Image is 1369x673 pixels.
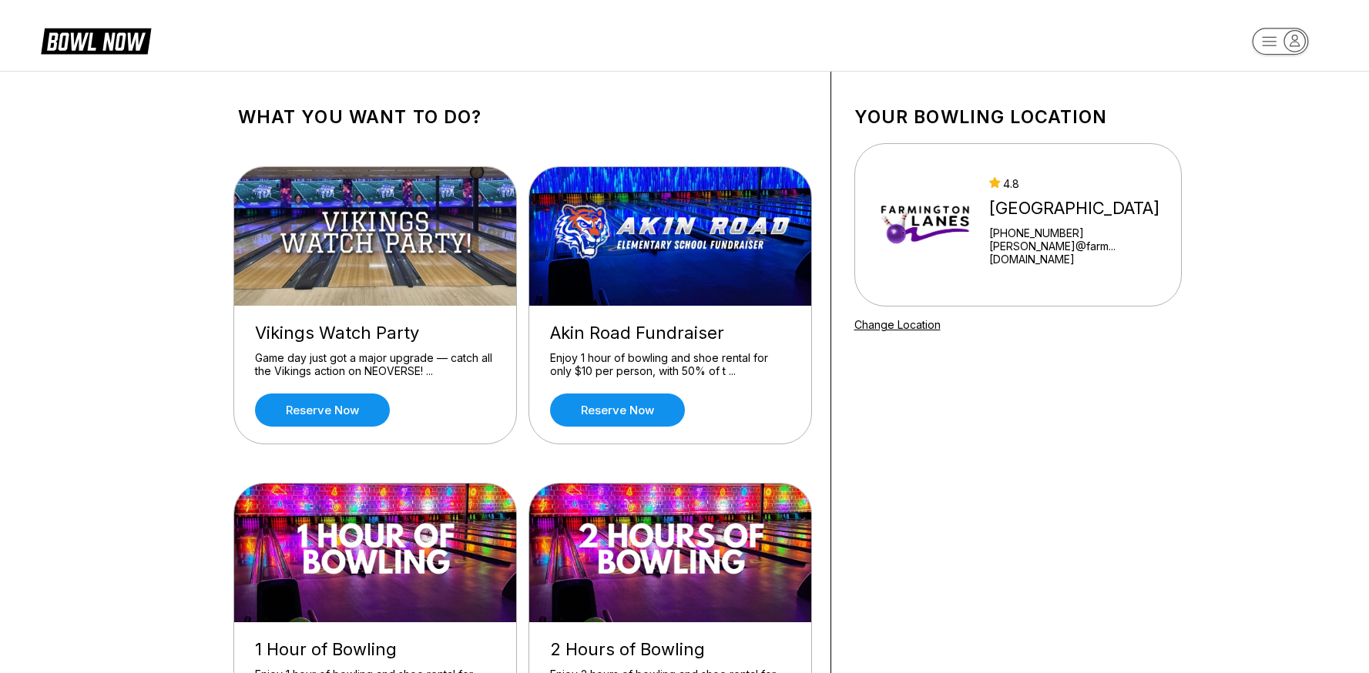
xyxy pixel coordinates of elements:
[550,323,790,343] div: Akin Road Fundraiser
[989,198,1174,219] div: [GEOGRAPHIC_DATA]
[529,484,813,622] img: 2 Hours of Bowling
[238,106,807,128] h1: What you want to do?
[255,351,495,378] div: Game day just got a major upgrade — catch all the Vikings action on NEOVERSE! ...
[854,318,941,331] a: Change Location
[234,484,518,622] img: 1 Hour of Bowling
[854,106,1182,128] h1: Your bowling location
[255,393,390,427] a: Reserve now
[550,351,790,378] div: Enjoy 1 hour of bowling and shoe rental for only $10 per person, with 50% of t ...
[255,323,495,343] div: Vikings Watch Party
[989,177,1174,190] div: 4.8
[989,226,1174,239] div: [PHONE_NUMBER]
[550,639,790,660] div: 2 Hours of Bowling
[529,167,813,306] img: Akin Road Fundraiser
[255,639,495,660] div: 1 Hour of Bowling
[234,167,518,306] img: Vikings Watch Party
[989,239,1174,266] a: [PERSON_NAME]@farm...[DOMAIN_NAME]
[875,167,976,283] img: Farmington Lanes
[550,393,685,427] a: Reserve now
